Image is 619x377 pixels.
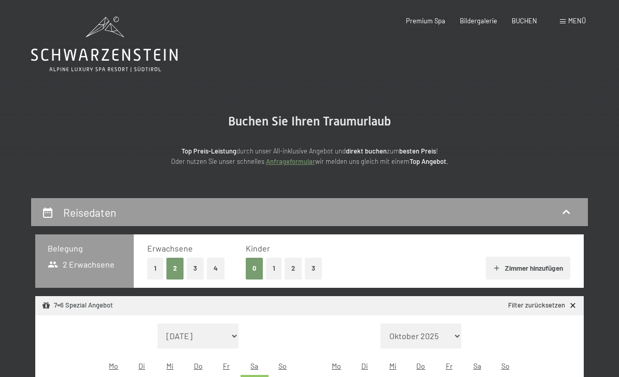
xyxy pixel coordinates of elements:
span: Buchen Sie Ihren Traumurlaub [228,114,391,129]
span: Kinder [246,243,270,253]
button: 4 [207,258,224,279]
button: 1 [266,258,282,279]
h2: Reisedaten [63,206,116,219]
abbr: Samstag [250,361,258,370]
h3: Belegung [48,243,121,254]
abbr: Freitag [446,361,453,370]
abbr: Montag [109,361,118,370]
strong: Top Angebot. [410,157,448,165]
abbr: Samstag [473,361,481,370]
a: Anfrageformular [266,157,315,165]
abbr: Donnerstag [194,361,203,370]
span: Menü [568,17,586,25]
abbr: Mittwoch [389,361,397,370]
button: 3 [305,258,322,279]
button: 1 [147,258,163,279]
button: 0 [246,258,263,279]
abbr: Montag [332,361,341,370]
strong: besten Preis [399,147,436,155]
button: 2 [285,258,302,279]
a: Filter zurücksetzen [508,301,577,310]
abbr: Sonntag [278,361,287,370]
div: 7=6 Spezial Angebot [42,301,113,310]
button: 3 [187,258,204,279]
abbr: Dienstag [361,361,368,370]
abbr: Sonntag [501,361,510,370]
svg: Angebot/Paket [42,301,51,310]
button: Zimmer hinzufügen [486,257,570,280]
abbr: Mittwoch [166,361,174,370]
a: Premium Spa [406,17,445,25]
abbr: Donnerstag [416,361,425,370]
span: Erwachsene [147,243,193,253]
strong: direkt buchen [346,147,387,155]
span: 2 Erwachsene [48,259,115,270]
abbr: Dienstag [138,361,145,370]
abbr: Freitag [223,361,230,370]
p: durch unser All-inklusive Angebot und zum ! Oder nutzen Sie unser schnelles wir melden uns gleich... [102,146,517,167]
a: Bildergalerie [460,17,497,25]
button: 2 [166,258,184,279]
strong: Top Preis-Leistung [181,147,236,155]
a: BUCHEN [512,17,537,25]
